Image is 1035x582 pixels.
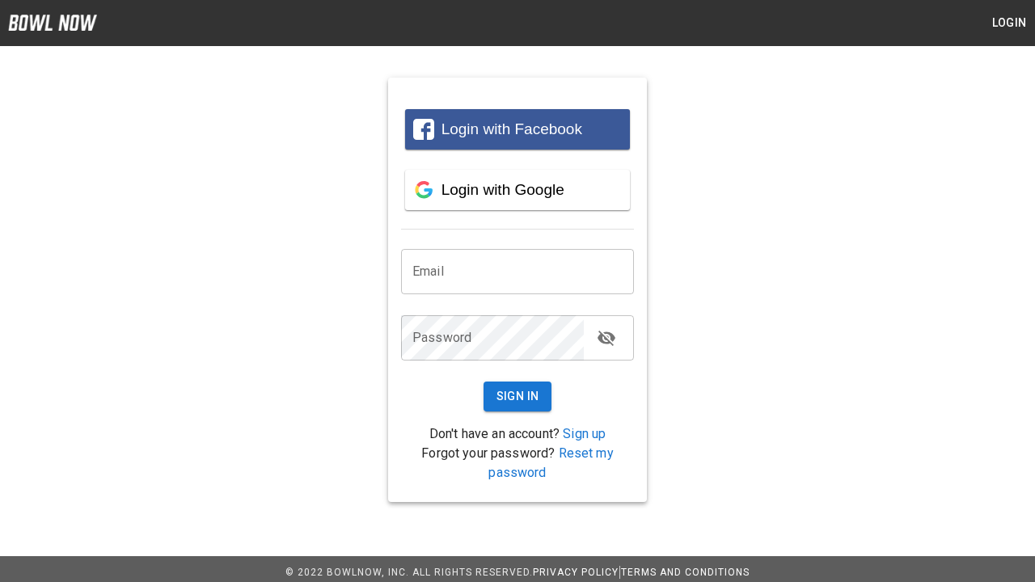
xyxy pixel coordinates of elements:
[8,15,97,31] img: logo
[484,382,552,411] button: Sign In
[563,426,606,441] a: Sign up
[441,181,564,198] span: Login with Google
[405,170,630,210] button: Login with Google
[441,120,582,137] span: Login with Facebook
[983,8,1035,38] button: Login
[405,109,630,150] button: Login with Facebook
[533,567,619,578] a: Privacy Policy
[621,567,750,578] a: Terms and Conditions
[285,567,533,578] span: © 2022 BowlNow, Inc. All Rights Reserved.
[401,424,634,444] p: Don't have an account?
[590,322,623,354] button: toggle password visibility
[488,445,613,480] a: Reset my password
[401,444,634,483] p: Forgot your password?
